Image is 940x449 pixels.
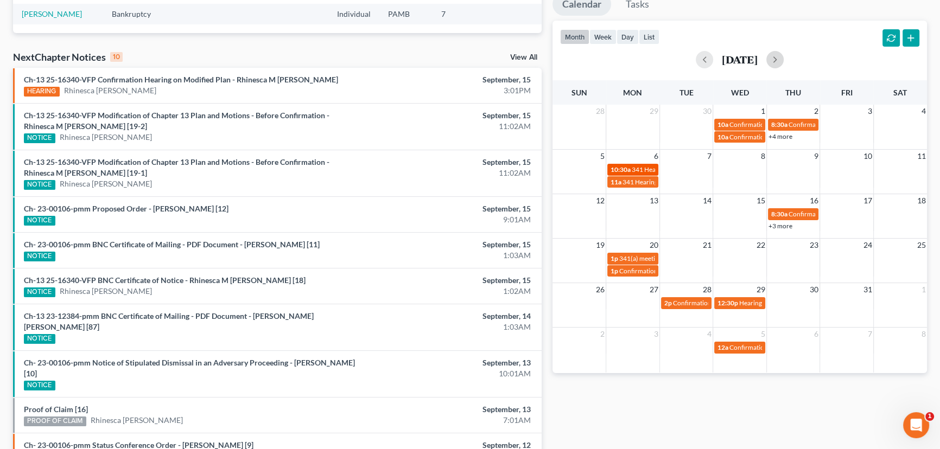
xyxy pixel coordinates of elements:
span: 15 [755,194,766,207]
div: NOTICE [24,287,55,297]
div: September, 15 [369,74,531,85]
a: +3 more [768,222,792,230]
td: Bankruptcy [103,4,171,24]
a: Rhinesca [PERSON_NAME] [60,132,152,143]
span: 18 [916,194,927,207]
span: Confirmation hearing for Rhinesca [PERSON_NAME] [789,120,939,129]
div: September, 15 [369,239,531,250]
span: 29 [649,105,659,118]
div: HEARING [24,87,60,97]
span: 5 [760,328,766,341]
span: 26 [595,283,606,296]
div: NOTICE [24,216,55,226]
span: 12:30p [717,299,738,307]
span: 25 [916,239,927,252]
a: Ch- 23-00106-pmm Notice of Stipulated Dismissal in an Adversary Proceeding - [PERSON_NAME] [10] [24,358,355,378]
span: 30 [809,283,820,296]
span: 10a [717,133,728,141]
span: 31 [862,283,873,296]
div: NextChapter Notices [13,50,123,63]
td: PAMB [379,4,433,24]
a: Ch-13 23-12384-pmm BNC Certificate of Mailing - PDF Document - [PERSON_NAME] [PERSON_NAME] [87] [24,311,314,331]
div: NOTICE [24,133,55,143]
span: Mon [623,88,642,97]
span: 8 [760,150,766,163]
span: 24 [862,239,873,252]
a: [PERSON_NAME] [22,9,82,18]
span: 7 [706,150,713,163]
span: 9 [813,150,820,163]
div: PROOF OF CLAIM [24,416,86,426]
span: 4 [706,328,713,341]
span: 3 [867,105,873,118]
span: Confirmation hearing for [PERSON_NAME] [619,267,742,275]
span: 19 [595,239,606,252]
span: 23 [809,239,820,252]
div: 10 [110,52,123,62]
a: Ch-13 25-16340-VFP BNC Certificate of Notice - Rhinesca M [PERSON_NAME] [18] [24,275,306,285]
a: View All [510,54,537,61]
button: day [617,29,639,44]
span: 10:30a [611,165,631,174]
span: 8 [920,328,927,341]
span: 10a [717,120,728,129]
span: 5 [599,150,606,163]
div: 11:02AM [369,168,531,178]
td: Individual [328,4,379,24]
div: 10:01AM [369,368,531,379]
span: 1 [920,283,927,296]
span: 12 [595,194,606,207]
div: NOTICE [24,381,55,390]
span: 1p [611,267,618,275]
span: Thu [785,88,801,97]
a: Rhinesca [PERSON_NAME] [64,85,156,96]
iframe: Intercom live chat [903,412,929,438]
div: September, 13 [369,404,531,415]
span: 17 [862,194,873,207]
div: 3:01PM [369,85,531,96]
div: September, 15 [369,157,531,168]
span: Confirmation hearing for Rhinesca [PERSON_NAME] [789,210,939,218]
span: 341(a) meeting for [PERSON_NAME] [619,254,724,262]
span: 12a [717,343,728,351]
span: 6 [813,328,820,341]
span: 2 [813,105,820,118]
span: 30 [702,105,713,118]
a: Rhinesca [PERSON_NAME] [91,415,183,426]
a: Ch-13 25-16340-VFP Confirmation Hearing on Modified Plan - Rhinesca M [PERSON_NAME] [24,75,338,84]
div: 11:02AM [369,121,531,132]
span: 2 [599,328,606,341]
span: Wed [731,88,748,97]
span: 4 [920,105,927,118]
a: Ch-13 25-16340-VFP Modification of Chapter 13 Plan and Motions - Before Confirmation - Rhinesca M... [24,157,329,177]
span: 1 [925,412,934,421]
span: Confirmation Hearing for [PERSON_NAME] [729,133,854,141]
span: 11a [611,178,621,186]
span: 28 [595,105,606,118]
span: 341 Hearing for [PERSON_NAME] [632,165,729,174]
a: Rhinesca [PERSON_NAME] [60,286,152,297]
div: NOTICE [24,252,55,261]
button: month [560,29,589,44]
span: 1 [760,105,766,118]
span: 13 [649,194,659,207]
span: 7 [867,328,873,341]
span: Hearing for Cherry Bros., LLC [739,299,823,307]
span: 3 [653,328,659,341]
h2: [DATE] [722,54,758,65]
a: Ch-13 25-16340-VFP Modification of Chapter 13 Plan and Motions - Before Confirmation - Rhinesca M... [24,111,329,131]
span: 8:30a [771,120,787,129]
span: 10 [862,150,873,163]
span: 8:30a [771,210,787,218]
a: Ch- 23-00106-pmm BNC Certificate of Mailing - PDF Document - [PERSON_NAME] [11] [24,240,320,249]
span: Fri [841,88,853,97]
div: 1:03AM [369,322,531,332]
span: Confirmation Date for [PERSON_NAME] [729,343,844,351]
td: 7 [433,4,487,24]
span: 16 [809,194,820,207]
a: Rhinesca [PERSON_NAME] [60,178,152,189]
span: Confirmation Date for [PERSON_NAME] [673,299,788,307]
div: September, 15 [369,110,531,121]
span: 1p [611,254,618,262]
button: list [639,29,659,44]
